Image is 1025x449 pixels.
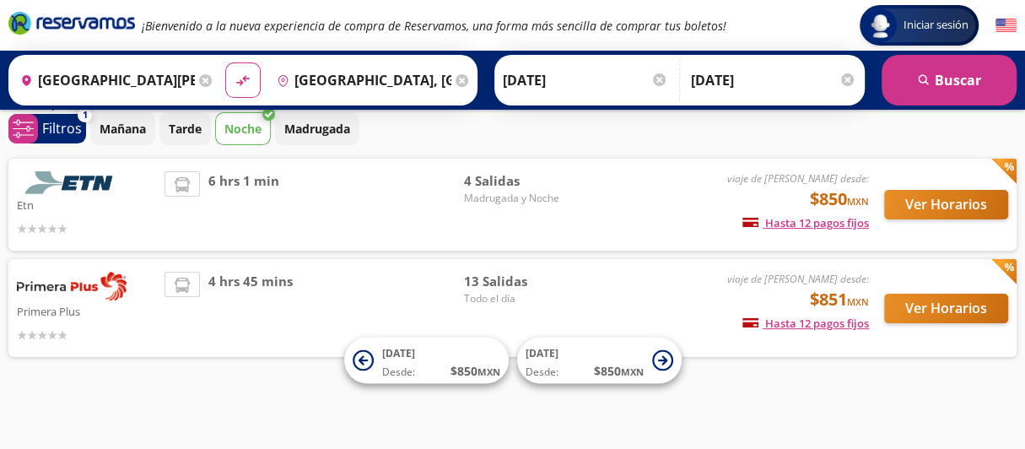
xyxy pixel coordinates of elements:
span: Desde: [382,365,415,380]
span: [DATE] [526,346,558,360]
span: Hasta 12 pagos fijos [742,215,869,230]
p: Primera Plus [17,300,156,321]
span: 4 hrs 45 mins [208,272,293,344]
p: Madrugada [284,120,350,138]
button: Ver Horarios [884,190,1008,219]
span: Desde: [526,365,558,380]
span: Iniciar sesión [897,17,975,34]
img: Primera Plus [17,272,127,300]
span: 6 hrs 1 min [208,171,279,238]
small: MXN [847,195,869,208]
span: $ 850 [450,362,500,380]
span: Todo el día [464,291,582,306]
i: Brand Logo [8,10,135,35]
small: MXN [621,365,644,378]
input: Buscar Origen [13,59,195,101]
span: 13 Salidas [464,272,582,291]
input: Elegir Fecha [503,59,668,101]
p: Tarde [169,120,202,138]
img: Etn [17,171,127,194]
button: Ver Horarios [884,294,1008,323]
button: Tarde [159,112,211,145]
em: viaje de [PERSON_NAME] desde: [727,171,869,186]
button: [DATE]Desde:$850MXN [344,338,509,384]
button: 1Filtros [8,114,86,143]
p: Filtros [42,118,82,138]
span: $851 [810,287,869,312]
em: ¡Bienvenido a la nueva experiencia de compra de Reservamos, una forma más sencilla de comprar tus... [142,18,726,34]
input: Buscar Destino [270,59,451,101]
em: viaje de [PERSON_NAME] desde: [727,272,869,286]
button: Mañana [90,112,155,145]
button: Buscar [882,55,1017,105]
span: Madrugada y Noche [464,191,582,206]
button: Noche [215,112,271,145]
p: Etn [17,194,156,214]
button: English [995,15,1017,36]
small: MXN [847,295,869,308]
span: Hasta 12 pagos fijos [742,316,869,331]
span: 1 [83,108,88,122]
p: Mañana [100,120,146,138]
p: Noche [224,120,262,138]
button: Madrugada [275,112,359,145]
input: Opcional [691,59,856,101]
span: $ 850 [594,362,644,380]
button: [DATE]Desde:$850MXN [517,338,682,384]
span: 4 Salidas [464,171,582,191]
span: [DATE] [382,346,415,360]
small: MXN [477,365,500,378]
span: $850 [810,187,869,212]
a: Brand Logo [8,10,135,41]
